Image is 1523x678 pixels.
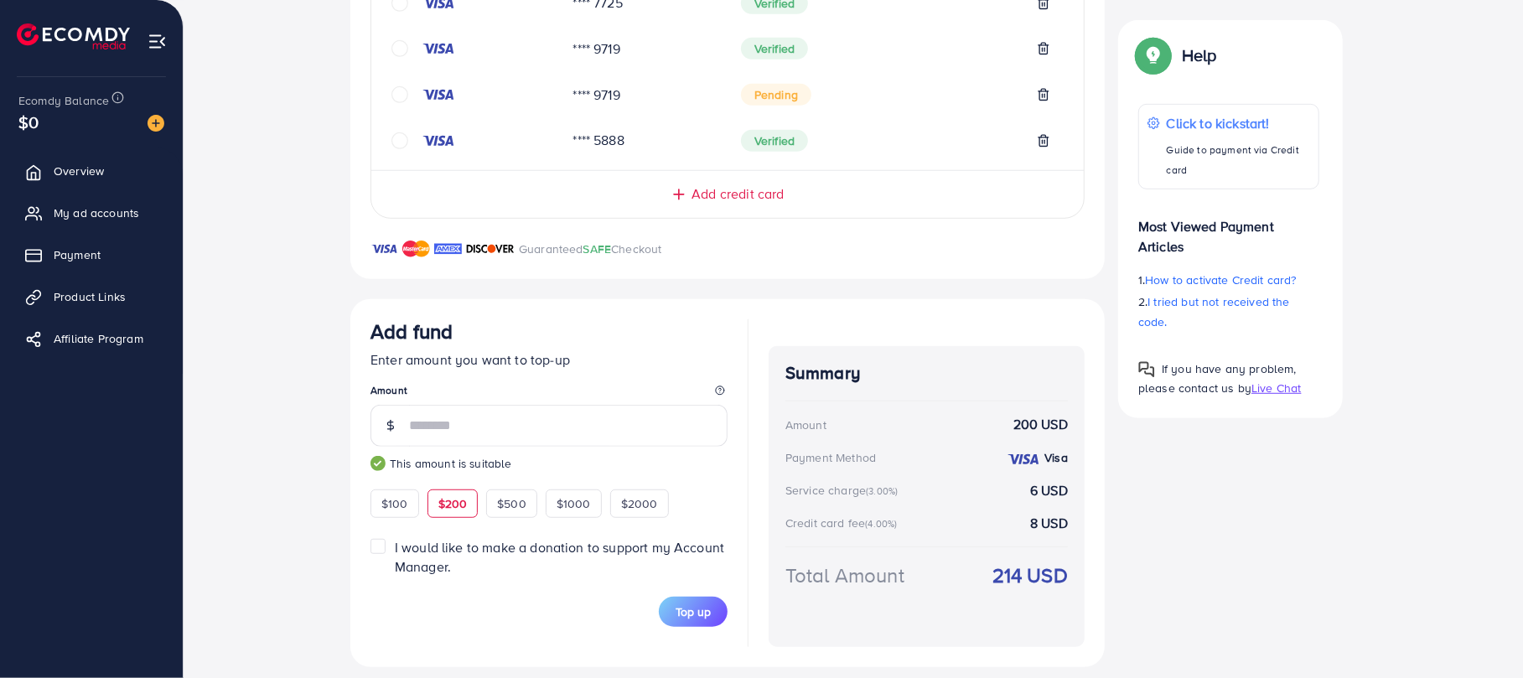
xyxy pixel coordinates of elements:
div: Service charge [785,482,903,499]
a: Affiliate Program [13,322,170,355]
img: image [148,115,164,132]
p: Enter amount you want to top-up [370,349,728,370]
a: Overview [13,154,170,188]
p: Guaranteed Checkout [519,239,662,259]
small: This amount is suitable [370,455,728,472]
small: (3.00%) [866,484,898,498]
legend: Amount [370,383,728,404]
span: $100 [381,495,408,512]
h4: Summary [785,363,1068,384]
p: Most Viewed Payment Articles [1138,203,1319,256]
img: Popup guide [1138,361,1155,378]
img: logo [17,23,130,49]
p: 1. [1138,270,1319,290]
span: $2000 [621,495,658,512]
div: Credit card fee [785,515,903,531]
img: menu [148,32,167,51]
span: $1000 [557,495,591,512]
strong: 8 USD [1030,514,1068,533]
strong: 214 USD [992,561,1068,590]
img: brand [434,239,462,259]
span: If you have any problem, please contact us by [1138,360,1297,396]
span: Verified [741,38,808,60]
iframe: Chat [1452,603,1510,665]
span: Add credit card [692,184,784,204]
span: Live Chat [1251,380,1301,396]
img: Popup guide [1138,40,1168,70]
small: (4.00%) [865,517,897,530]
span: Payment [54,246,101,263]
span: Verified [741,130,808,152]
span: Ecomdy Balance [18,92,109,109]
a: Product Links [13,280,170,313]
span: I would like to make a donation to support my Account Manager. [395,538,724,576]
svg: circle [391,86,408,103]
div: Payment Method [785,449,876,466]
p: Help [1182,45,1217,65]
strong: Visa [1044,449,1068,466]
strong: 200 USD [1013,415,1068,434]
img: brand [402,239,430,259]
span: Pending [741,84,811,106]
span: How to activate Credit card? [1145,272,1296,288]
img: brand [370,239,398,259]
strong: 6 USD [1030,481,1068,500]
svg: circle [391,40,408,57]
span: Affiliate Program [54,330,143,347]
img: credit [422,42,455,55]
p: Click to kickstart! [1167,113,1310,133]
a: My ad accounts [13,196,170,230]
span: Product Links [54,288,126,305]
img: guide [370,456,386,471]
span: $500 [497,495,526,512]
img: credit [1007,453,1040,466]
span: SAFE [583,241,612,257]
p: 2. [1138,292,1319,332]
span: Top up [676,603,711,620]
span: My ad accounts [54,204,139,221]
span: I tried but not received the code. [1138,293,1290,330]
img: brand [466,239,515,259]
img: credit [422,88,455,101]
svg: circle [391,132,408,149]
button: Top up [659,597,728,627]
div: Amount [785,417,826,433]
img: credit [422,134,455,148]
a: Payment [13,238,170,272]
span: Overview [54,163,104,179]
div: Total Amount [785,561,904,590]
p: Guide to payment via Credit card [1167,140,1310,180]
span: $200 [438,495,468,512]
h3: Add fund [370,319,453,344]
span: $0 [13,106,44,138]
